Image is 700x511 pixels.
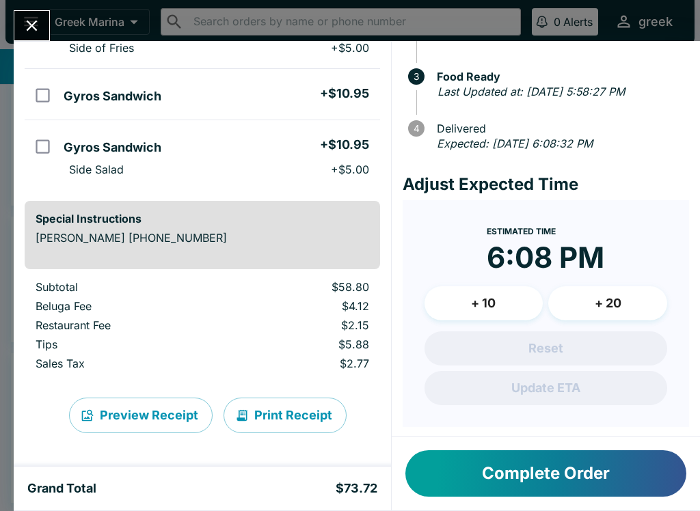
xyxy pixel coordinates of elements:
p: Beluga Fee [36,299,213,313]
p: + $5.00 [331,41,369,55]
button: + 10 [425,286,543,320]
h5: + $10.95 [320,137,369,153]
p: $2.77 [234,357,368,370]
p: Side of Fries [69,41,134,55]
span: Estimated Time [487,226,556,236]
button: Complete Order [405,450,686,497]
p: $58.80 [234,280,368,294]
text: 4 [413,123,419,134]
time: 6:08 PM [487,240,604,275]
p: Restaurant Fee [36,318,213,332]
button: Preview Receipt [69,398,213,433]
span: Delivered [430,122,689,135]
p: Tips [36,337,213,351]
em: Expected: [DATE] 6:08:32 PM [437,137,593,150]
p: Sales Tax [36,357,213,370]
h6: Special Instructions [36,212,369,225]
em: Last Updated at: [DATE] 5:58:27 PM [437,85,625,98]
button: Close [14,11,49,40]
text: 3 [414,71,419,82]
h5: $73.72 [336,480,377,497]
p: $2.15 [234,318,368,332]
p: [PERSON_NAME] [PHONE_NUMBER] [36,231,369,245]
h5: Gyros Sandwich [64,88,161,105]
p: Side Salad [69,163,124,176]
h4: Adjust Expected Time [403,174,689,195]
p: $4.12 [234,299,368,313]
button: + 20 [548,286,667,320]
p: Subtotal [36,280,213,294]
h5: Gyros Sandwich [64,139,161,156]
span: Food Ready [430,70,689,83]
button: Print Receipt [224,398,347,433]
h5: Grand Total [27,480,96,497]
h5: + $10.95 [320,85,369,102]
p: $5.88 [234,337,368,351]
p: + $5.00 [331,163,369,176]
table: orders table [25,280,380,376]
